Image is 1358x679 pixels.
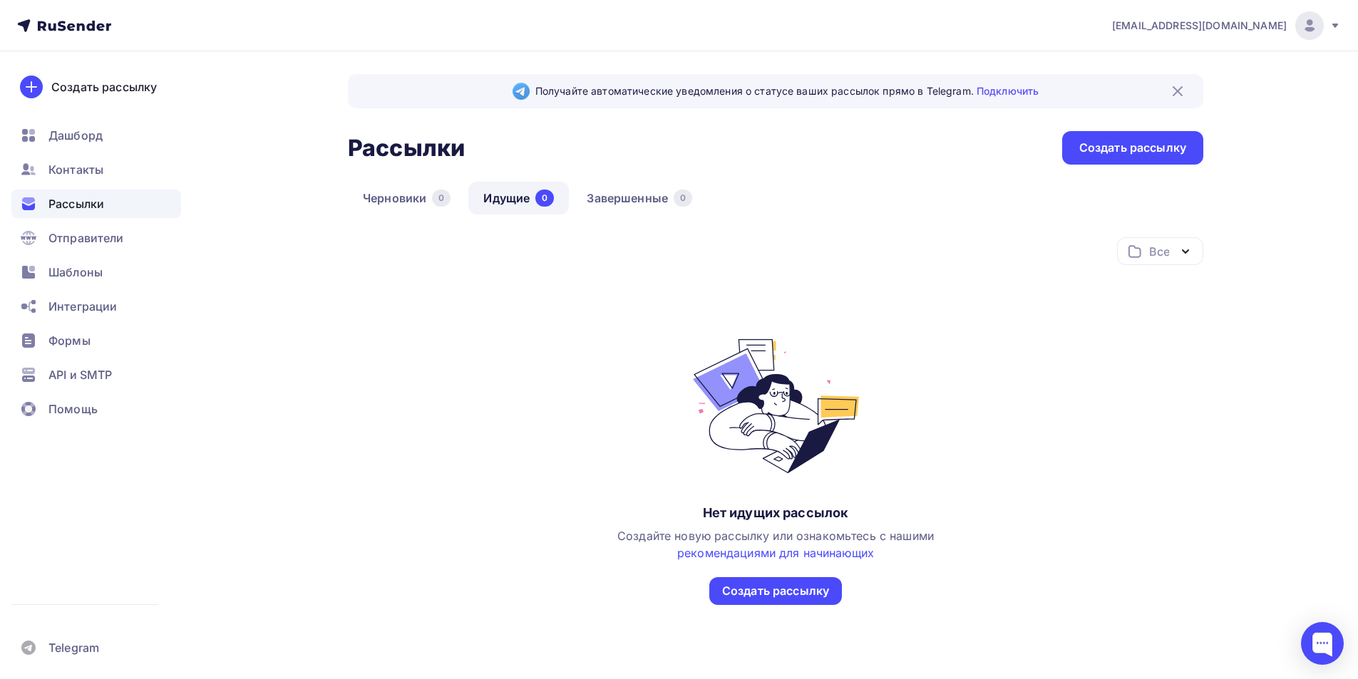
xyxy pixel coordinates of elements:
[677,546,874,560] a: рекомендациями для начинающих
[11,155,181,184] a: Контакты
[432,190,451,207] div: 0
[1079,140,1186,156] div: Создать рассылку
[48,161,103,178] span: Контакты
[11,190,181,218] a: Рассылки
[703,504,849,522] div: Нет идущих рассылок
[48,298,117,315] span: Интеграции
[48,400,98,418] span: Помощь
[48,229,124,247] span: Отправители
[48,332,91,349] span: Формы
[572,182,707,214] a: Завершенные0
[11,121,181,150] a: Дашборд
[468,182,569,214] a: Идущие0
[48,639,99,656] span: Telegram
[1149,243,1169,260] div: Все
[1117,237,1203,265] button: Все
[11,258,181,286] a: Шаблоны
[11,326,181,355] a: Формы
[535,84,1039,98] span: Получайте автоматические уведомления о статусе ваших рассылок прямо в Telegram.
[535,190,554,207] div: 0
[51,78,157,95] div: Создать рассылку
[513,83,530,100] img: Telegram
[348,134,465,162] h2: Рассылки
[348,182,465,214] a: Черновики0
[722,583,829,599] div: Создать рассылку
[48,127,103,144] span: Дашборд
[48,366,112,383] span: API и SMTP
[48,195,104,212] span: Рассылки
[1112,19,1287,33] span: [EMAIL_ADDRESS][DOMAIN_NAME]
[48,264,103,281] span: Шаблоны
[674,190,692,207] div: 0
[977,85,1039,97] a: Подключить
[617,529,934,560] span: Создайте новую рассылку или ознакомьтесь с нашими
[1112,11,1341,40] a: [EMAIL_ADDRESS][DOMAIN_NAME]
[11,224,181,252] a: Отправители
